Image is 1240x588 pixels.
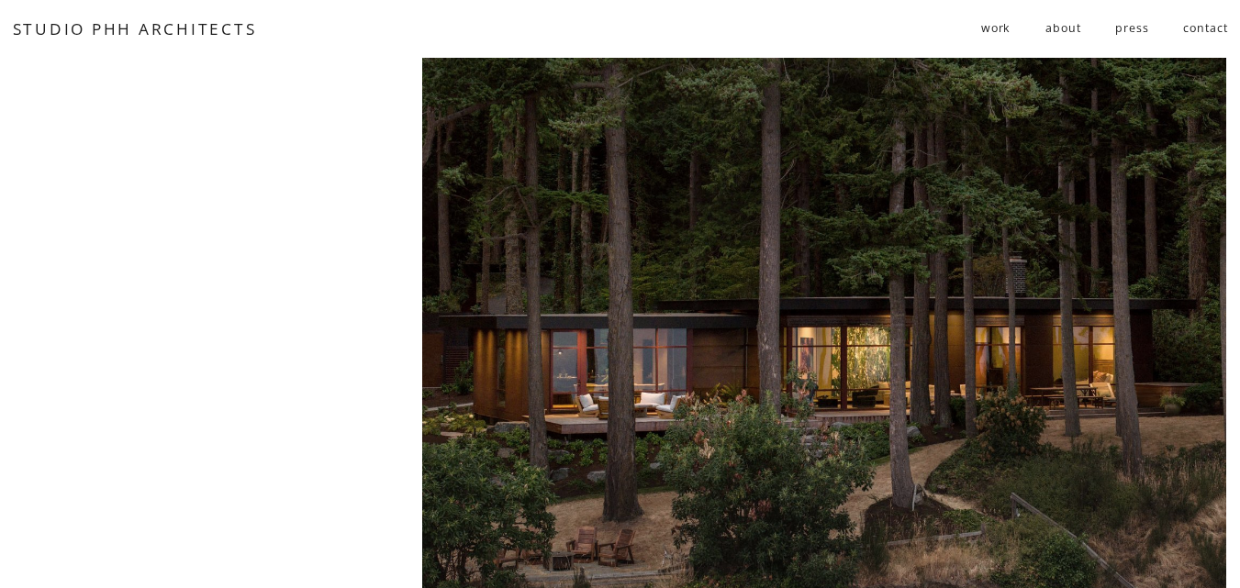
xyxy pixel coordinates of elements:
[981,14,1011,44] a: folder dropdown
[1045,14,1080,44] a: about
[1183,14,1227,44] a: contact
[1115,14,1148,44] a: press
[13,18,257,39] a: STUDIO PHH ARCHITECTS
[981,15,1011,43] span: work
